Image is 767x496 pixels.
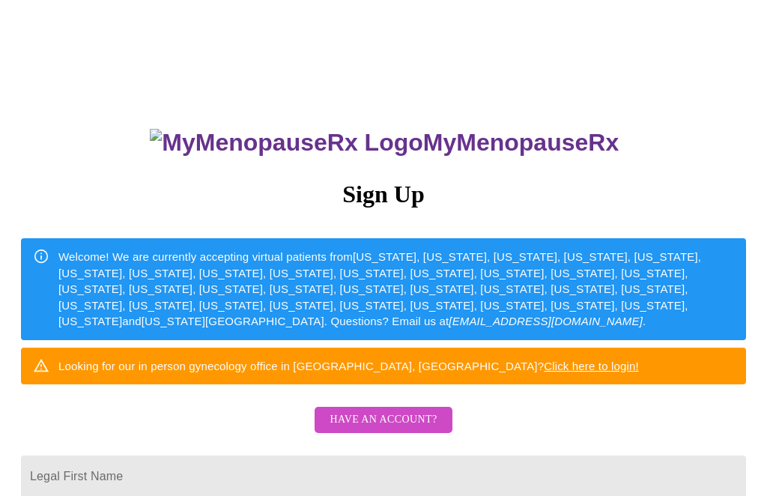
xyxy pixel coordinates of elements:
[58,243,734,335] div: Welcome! We are currently accepting virtual patients from [US_STATE], [US_STATE], [US_STATE], [US...
[449,315,643,327] em: [EMAIL_ADDRESS][DOMAIN_NAME]
[311,423,455,436] a: Have an account?
[315,407,452,433] button: Have an account?
[330,411,437,429] span: Have an account?
[21,181,746,208] h3: Sign Up
[150,129,422,157] img: MyMenopauseRx Logo
[58,352,639,380] div: Looking for our in person gynecology office in [GEOGRAPHIC_DATA], [GEOGRAPHIC_DATA]?
[23,129,747,157] h3: MyMenopauseRx
[544,360,639,372] a: Click here to login!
